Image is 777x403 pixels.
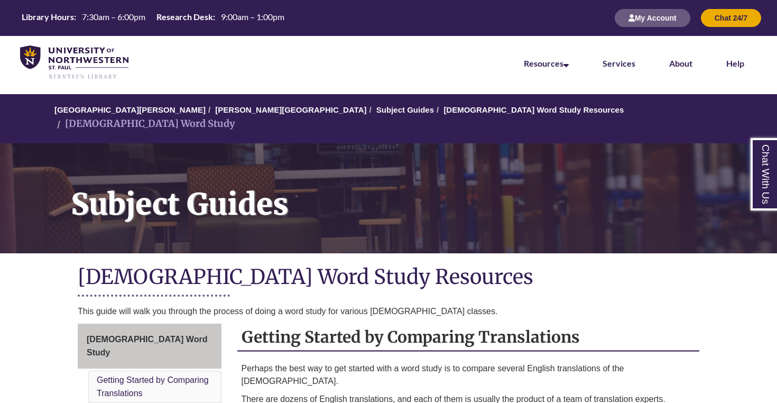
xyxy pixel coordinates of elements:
table: Hours Today [17,11,289,24]
span: [DEMOGRAPHIC_DATA] Word Study [87,335,207,358]
span: 9:00am – 1:00pm [221,12,284,22]
a: Getting Started by Comparing Translations [97,375,209,398]
span: 7:30am – 6:00pm [82,12,145,22]
a: My Account [615,13,690,22]
a: Services [603,58,635,68]
a: [PERSON_NAME][GEOGRAPHIC_DATA] [215,105,366,114]
th: Library Hours: [17,11,78,23]
a: [GEOGRAPHIC_DATA][PERSON_NAME] [54,105,206,114]
p: Perhaps the best way to get started with a word study is to compare several English translations ... [242,362,696,388]
button: My Account [615,9,690,27]
a: Resources [524,58,569,68]
a: Help [726,58,744,68]
a: Hours Today [17,11,289,25]
button: Chat 24/7 [701,9,761,27]
li: [DEMOGRAPHIC_DATA] Word Study [54,116,235,132]
a: Chat 24/7 [701,13,761,22]
h2: Getting Started by Comparing Translations [237,324,700,352]
a: [DEMOGRAPHIC_DATA] Word Study [78,324,221,369]
img: UNWSP Library Logo [20,45,128,80]
span: This guide will walk you through the process of doing a word study for various [DEMOGRAPHIC_DATA]... [78,307,497,316]
h1: [DEMOGRAPHIC_DATA] Word Study Resources [78,264,699,292]
th: Research Desk: [152,11,217,23]
a: [DEMOGRAPHIC_DATA] Word Study Resources [443,105,624,114]
h1: Subject Guides [59,143,777,240]
a: Subject Guides [376,105,434,114]
a: About [669,58,692,68]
